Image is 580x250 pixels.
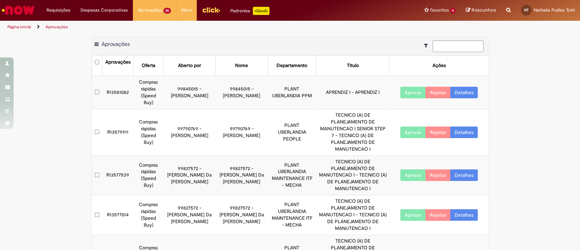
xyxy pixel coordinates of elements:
span: Requisições [47,7,70,14]
td: TECNICO (A) DE PLANEJAMENTO DE MANUTENCAO I - TECNICO (A) DE PLANEJAMENTO DE MANUTENCAO I [316,155,389,195]
a: Detalhes [450,127,478,138]
span: Aprovações [102,41,130,48]
span: Favoritos [430,7,449,14]
span: More [181,7,192,14]
a: Rascunhos [466,7,496,14]
div: Departamento [277,62,307,69]
div: Aprovações [105,59,130,66]
button: Aprovar [400,127,426,138]
td: PLANT UBERLANDIA MAINTENANCE ITF - MECHA [268,155,316,195]
button: Rejeitar [425,169,451,181]
td: PLANT UBERLANDIA PEOPLE [268,109,316,155]
td: PLANT UBERLANDIA PPM [268,76,316,109]
td: R13577014 [102,195,134,235]
td: 99790769 - [PERSON_NAME] [215,109,268,155]
img: ServiceNow [1,3,36,17]
td: PLANT UBERLANDIA MAINTENANCE ITF - MECHA [268,195,316,235]
td: 99827572 - [PERSON_NAME] Da [PERSON_NAME] [163,195,216,235]
button: Aprovar [400,209,426,221]
div: Nome [235,62,248,69]
td: Compras rápidas (Speed Buy) [134,76,163,109]
a: Aprovações [46,24,68,30]
th: Aprovações [102,56,134,76]
img: click_logo_yellow_360x200.png [202,5,220,15]
button: Aprovar [400,169,426,181]
div: Oferta [142,62,155,69]
span: 4 [450,8,456,14]
span: 26 [163,8,171,14]
span: Rascunhos [472,7,496,13]
a: Detalhes [450,87,478,98]
div: Título [347,62,358,69]
td: R13579911 [102,109,134,155]
td: 99790769 - [PERSON_NAME] [163,109,216,155]
td: Compras rápidas (Speed Buy) [134,109,163,155]
td: 99845015 - [PERSON_NAME] [163,76,216,109]
button: Rejeitar [425,127,451,138]
td: R13577539 [102,155,134,195]
td: Compras rápidas (Speed Buy) [134,155,163,195]
td: 99827572 - [PERSON_NAME] Da [PERSON_NAME] [163,155,216,195]
td: R13581082 [102,76,134,109]
button: Aprovar [400,87,426,98]
td: TECNICO (A) DE PLANEJAMENTO DE MANUTENCAO I SENIOR STEP 7 - TECNICO (A) DE PLANEJAMENTO DE MANUTE... [316,109,389,155]
span: Nathalia Pudles Totti [534,7,575,13]
a: Detalhes [450,209,478,221]
td: 99827572 - [PERSON_NAME] Da [PERSON_NAME] [215,155,268,195]
span: Aprovações [138,7,162,14]
td: Compras rápidas (Speed Buy) [134,195,163,235]
button: Rejeitar [425,209,451,221]
td: TECNICO (A) DE PLANEJAMENTO DE MANUTENCAO I - TECNICO (A) DE PLANEJAMENTO DE MANUTENCAO I [316,195,389,235]
td: APRENDIZ I - APRENDIZ I [316,76,389,109]
div: Ações [432,62,445,69]
td: 99845015 - [PERSON_NAME] [215,76,268,109]
div: Aberto por [178,62,201,69]
a: Detalhes [450,169,478,181]
p: +GenAi [253,7,269,15]
span: Despesas Corporativas [81,7,128,14]
div: Padroniza [230,7,269,15]
a: Página inicial [7,24,31,30]
button: Rejeitar [425,87,451,98]
td: 99827572 - [PERSON_NAME] Da [PERSON_NAME] [215,195,268,235]
span: NT [524,8,529,12]
i: Mostrar filtros para: Suas Solicitações [424,43,431,48]
ul: Trilhas de página [5,21,382,33]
